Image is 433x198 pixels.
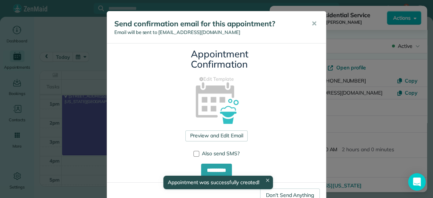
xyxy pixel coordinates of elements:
h3: Appointment Confirmation [191,49,242,70]
span: Email will be sent to [EMAIL_ADDRESS][DOMAIN_NAME] [114,29,240,35]
div: Open Intercom Messenger [408,173,426,191]
img: appointment_confirmation_icon-141e34405f88b12ade42628e8c248340957700ab75a12ae832a8710e9b578dc5.png [184,69,249,135]
a: Edit Template [112,76,321,83]
div: Appointment was successfully created! [163,176,273,189]
a: Preview and Edit Email [185,130,247,141]
span: Also send SMS? [202,150,240,157]
span: ✕ [311,19,317,28]
h5: Send confirmation email for this appointment? [114,19,301,29]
